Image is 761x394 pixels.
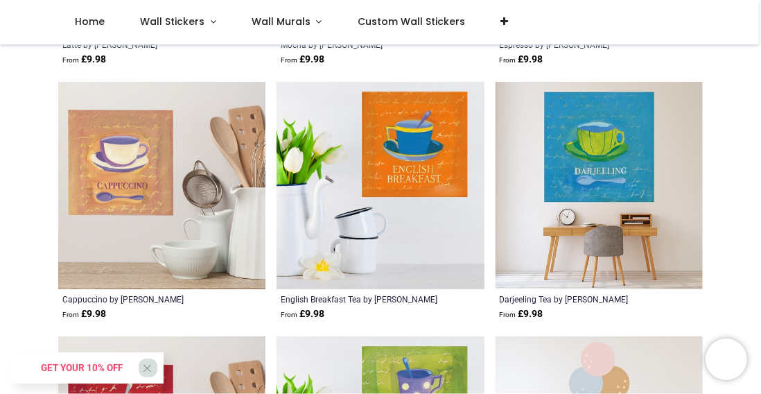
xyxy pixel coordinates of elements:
span: Wall Murals [252,15,310,28]
span: From [500,311,516,318]
strong: £ 9.98 [281,307,324,321]
img: Darjeeling Tea Wall Sticker by Michael Clark [496,82,703,289]
strong: £ 9.98 [62,53,106,67]
img: English Breakfast Tea Wall Sticker by Michael Clark [277,82,484,289]
span: Wall Stickers [140,15,204,28]
strong: £ 9.98 [281,53,324,67]
span: From [500,56,516,64]
strong: £ 9.98 [500,53,543,67]
span: From [62,311,79,318]
a: Darjeeling Tea by [PERSON_NAME] [500,293,659,305]
strong: £ 9.98 [500,307,543,321]
a: English Breakfast Tea by [PERSON_NAME] [281,293,440,305]
span: From [62,56,79,64]
img: Cappuccino Wall Sticker by Michael Clark [58,82,265,289]
iframe: Brevo live chat [706,339,747,380]
span: From [281,56,297,64]
span: Home [75,15,105,28]
strong: £ 9.98 [62,307,106,321]
span: From [281,311,297,318]
a: Cappuccino by [PERSON_NAME] [62,293,222,305]
span: Custom Wall Stickers [358,15,465,28]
